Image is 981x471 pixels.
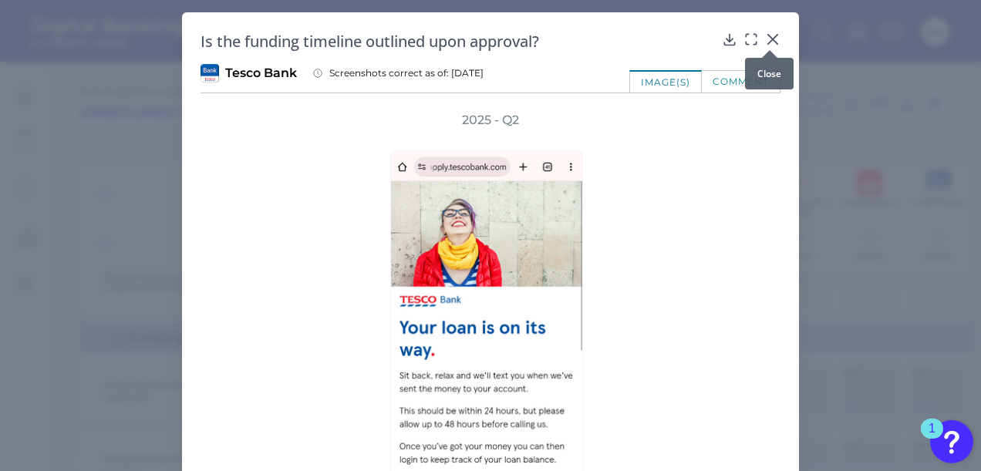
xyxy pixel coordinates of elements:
[745,58,794,89] div: Close
[201,31,716,52] h2: Is the funding timeline outlined upon approval?
[702,70,780,93] div: comment
[462,112,519,129] h3: 2025 - Q2
[329,67,484,79] span: Screenshots correct as of: [DATE]
[201,64,219,82] img: Tesco Bank
[929,429,935,449] div: 1
[629,70,702,93] div: image(s)
[225,65,297,82] span: Tesco Bank
[930,420,973,463] button: Open Resource Center, 1 new notification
